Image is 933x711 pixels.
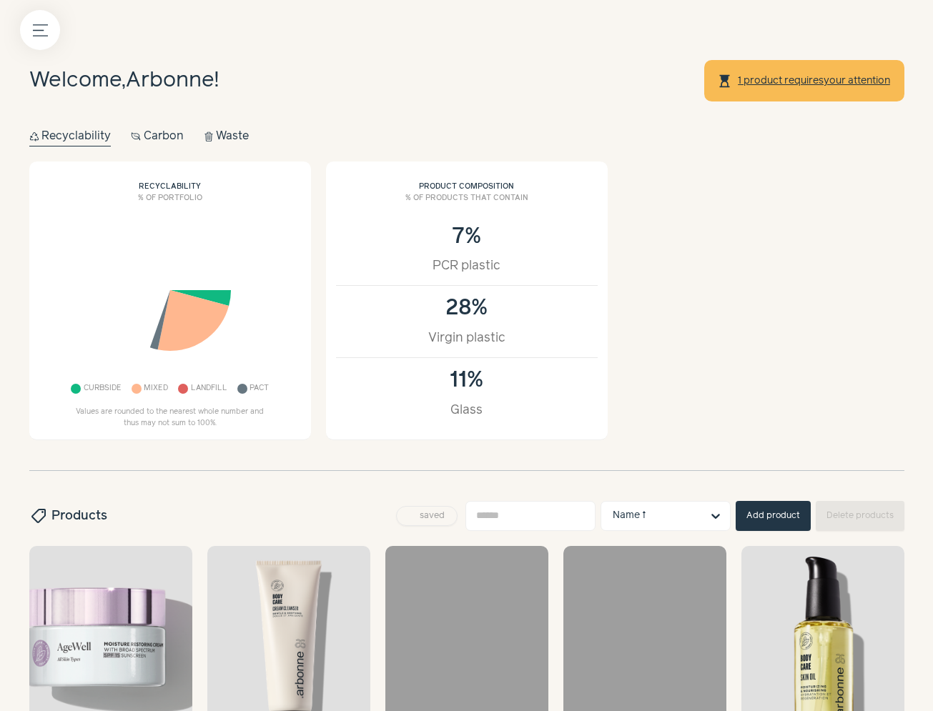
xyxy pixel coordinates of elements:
[717,74,732,89] span: hourglass_top
[191,381,227,397] span: Landfill
[736,501,811,531] button: Add product
[204,126,250,146] button: Waste
[336,171,598,193] h2: Product composition
[737,75,891,86] a: 1 product requiresyour attention
[351,401,583,419] div: Glass
[396,506,458,526] button: saved
[39,171,301,193] h2: Recyclability
[29,126,112,146] button: Recyclability
[351,257,583,275] div: PCR plastic
[29,507,107,525] h2: Products
[144,381,168,397] span: Mixed
[84,381,122,397] span: Curbside
[351,296,583,321] div: 28%
[351,368,583,393] div: 11%
[415,512,450,520] span: saved
[351,329,583,347] div: Virgin plastic
[351,224,583,249] div: 7%
[250,381,269,397] span: Pact
[29,65,219,97] h1: Welcome, !
[131,126,184,146] button: Carbon
[70,407,270,429] p: Values are rounded to the nearest whole number and thus may not sum to 100%.
[28,507,46,524] span: sell
[336,193,598,214] h3: % of products that contain
[39,193,301,214] h3: % of portfolio
[126,70,214,91] span: Arbonne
